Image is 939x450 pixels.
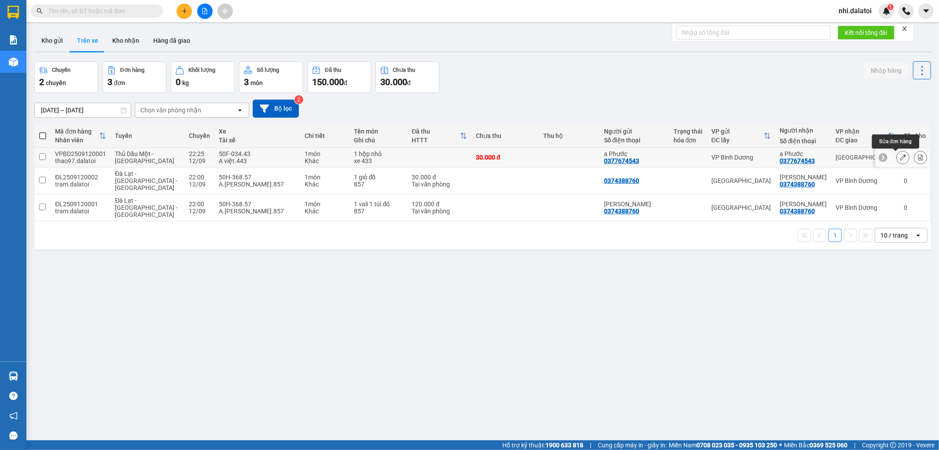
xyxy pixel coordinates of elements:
[52,67,70,73] div: Chuyến
[864,63,909,78] button: Nhập hàng
[904,204,926,211] div: 0
[829,229,842,242] button: 1
[780,138,827,145] div: Số điện thoại
[236,107,243,114] svg: open
[412,201,467,208] div: 120.000 đ
[219,150,296,157] div: 50F-034.43
[711,177,771,184] div: [GEOGRAPHIC_DATA]
[354,181,403,188] div: 857
[48,6,152,16] input: Tìm tên, số ĐT hoặc mã đơn
[9,412,18,420] span: notification
[354,174,403,181] div: 1 giỏ đồ
[845,28,887,37] span: Kết nối tổng đài
[780,174,827,181] div: ngọc trang
[674,137,703,144] div: hóa đơn
[502,440,583,450] span: Hỗ trợ kỹ thuật:
[604,150,665,157] div: a Phước
[171,61,235,93] button: Khối lượng0kg
[176,77,180,87] span: 0
[250,79,263,86] span: món
[904,132,926,139] div: Tồn kho
[217,4,233,19] button: aim
[55,157,106,164] div: thao97.dalatoi
[189,174,210,181] div: 22:00
[9,57,18,67] img: warehouse-icon
[832,5,879,16] span: nhi.dalatoi
[305,132,346,139] div: Chi tiết
[880,231,908,240] div: 10 / trang
[780,157,815,164] div: 0377674543
[836,128,888,135] div: VP nhận
[412,128,460,135] div: Đã thu
[354,157,403,164] div: xe 433
[55,137,99,144] div: Nhân viên
[380,77,407,87] span: 30.000
[543,132,595,139] div: Thu hộ
[902,26,908,32] span: close
[604,128,665,135] div: Người gửi
[836,204,895,211] div: VP Bình Dương
[854,440,855,450] span: |
[780,127,827,134] div: Người nhận
[604,157,639,164] div: 0377674543
[836,154,895,161] div: [GEOGRAPHIC_DATA]
[219,201,296,208] div: 50H-368.57
[780,181,815,188] div: 0374388760
[779,443,782,447] span: ⚪️
[189,157,210,164] div: 12/09
[189,132,210,139] div: Chuyến
[896,151,910,164] div: Sửa đơn hàng
[393,67,416,73] div: Chưa thu
[904,177,926,184] div: 0
[146,30,197,51] button: Hàng đã giao
[7,6,19,19] img: logo-vxr
[115,197,177,218] span: Đà Lạt - [GEOGRAPHIC_DATA] - [GEOGRAPHIC_DATA]
[545,442,583,449] strong: 1900 633 818
[354,208,403,215] div: 857
[120,67,144,73] div: Đơn hàng
[918,4,934,19] button: caret-down
[182,79,189,86] span: kg
[197,4,213,19] button: file-add
[836,137,888,144] div: ĐC giao
[711,137,764,144] div: ĐC lấy
[9,372,18,381] img: warehouse-icon
[669,440,777,450] span: Miền Nam
[305,208,346,215] div: Khác
[219,174,296,181] div: 50H-368.57
[189,208,210,215] div: 12/09
[202,8,208,14] span: file-add
[354,150,403,157] div: 1 hộp nhỏ
[412,208,467,215] div: Tại văn phòng
[55,174,106,181] div: ĐL2509120002
[604,137,665,144] div: Số điện thoại
[604,177,639,184] div: 0374388760
[115,132,180,139] div: Tuyến
[407,124,471,148] th: Toggle SortBy
[55,181,106,188] div: tram.dalatoi
[810,442,847,449] strong: 0369 525 060
[107,77,112,87] span: 3
[922,7,930,15] span: caret-down
[219,157,296,164] div: A việt.443
[838,26,895,40] button: Kết nối tổng đài
[51,124,110,148] th: Toggle SortBy
[872,134,919,149] div: Sửa đơn hàng
[604,201,665,208] div: ngọc trang
[902,7,910,15] img: phone-icon
[55,208,106,215] div: tram.dalatoi
[219,128,296,135] div: Xe
[115,170,177,191] span: Đà Lạt - [GEOGRAPHIC_DATA] - [GEOGRAPHIC_DATA]
[9,431,18,440] span: message
[9,392,18,400] span: question-circle
[105,30,146,51] button: Kho nhận
[780,201,827,208] div: ngọc trang
[189,181,210,188] div: 12/09
[831,124,899,148] th: Toggle SortBy
[222,8,228,14] span: aim
[674,128,703,135] div: Trạng thái
[115,150,174,164] span: Thủ Dầu Một - [GEOGRAPHIC_DATA]
[177,4,192,19] button: plus
[34,30,70,51] button: Kho gửi
[307,61,371,93] button: Đã thu150.000đ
